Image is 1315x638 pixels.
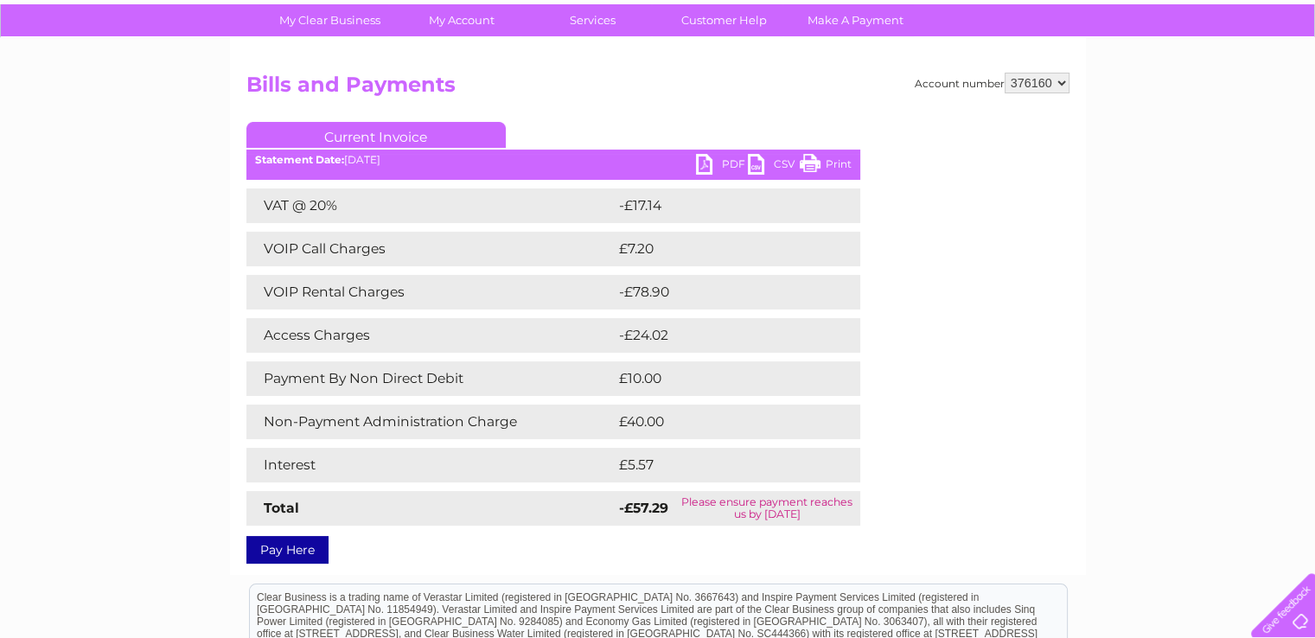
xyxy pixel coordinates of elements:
a: My Account [390,4,533,36]
a: Current Invoice [246,122,506,148]
td: £40.00 [615,405,827,439]
a: Water [1011,73,1044,86]
td: Interest [246,448,615,482]
a: Energy [1054,73,1092,86]
a: Contact [1200,73,1242,86]
td: £10.00 [615,361,825,396]
a: Print [800,154,852,179]
a: PDF [696,154,748,179]
div: [DATE] [246,154,860,166]
a: Pay Here [246,536,329,564]
a: CSV [748,154,800,179]
a: Make A Payment [784,4,927,36]
td: VOIP Call Charges [246,232,615,266]
div: Account number [915,73,1069,93]
h2: Bills and Payments [246,73,1069,105]
strong: -£57.29 [619,500,668,516]
img: logo.png [46,45,134,98]
a: 0333 014 3131 [989,9,1108,30]
td: Please ensure payment reaches us by [DATE] [674,491,860,526]
td: £7.20 [615,232,820,266]
a: Log out [1258,73,1299,86]
td: Access Charges [246,318,615,353]
b: Statement Date: [255,153,344,166]
td: -£78.90 [615,275,829,309]
td: Non-Payment Administration Charge [246,405,615,439]
td: Payment By Non Direct Debit [246,361,615,396]
a: My Clear Business [259,4,401,36]
td: VAT @ 20% [246,188,615,223]
a: Blog [1165,73,1190,86]
td: -£17.14 [615,188,825,223]
td: -£24.02 [615,318,828,353]
strong: Total [264,500,299,516]
a: Services [521,4,664,36]
td: VOIP Rental Charges [246,275,615,309]
a: Customer Help [653,4,795,36]
div: Clear Business is a trading name of Verastar Limited (registered in [GEOGRAPHIC_DATA] No. 3667643... [250,10,1067,84]
td: £5.57 [615,448,820,482]
a: Telecoms [1102,73,1154,86]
